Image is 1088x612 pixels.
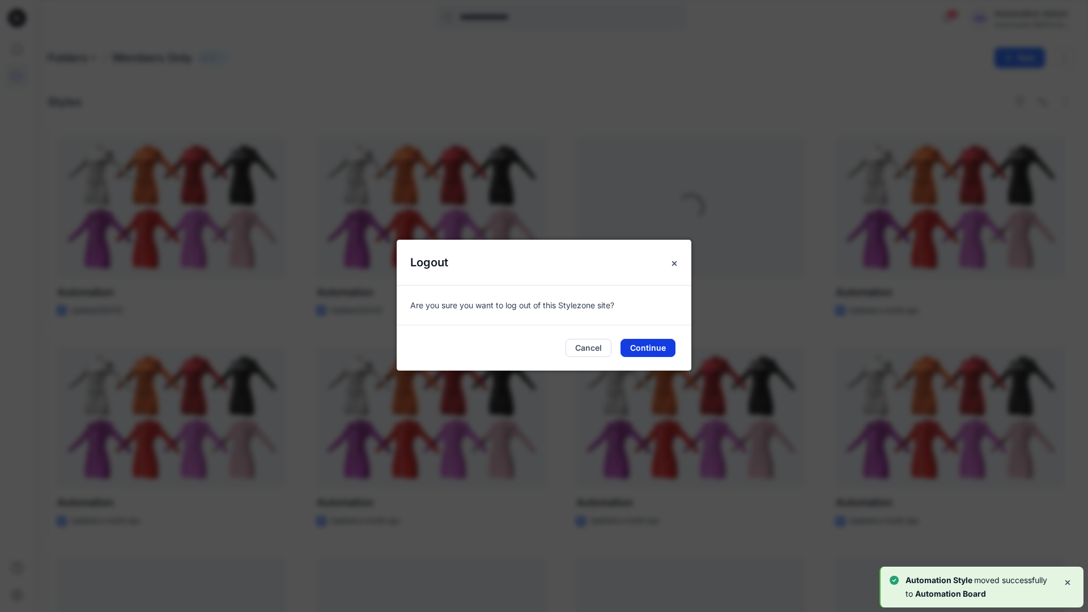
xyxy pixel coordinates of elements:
[906,575,974,585] b: Automation Style
[410,299,678,311] p: Are you sure you want to log out of this Stylezone site?
[566,339,611,357] button: Cancel
[620,339,675,357] button: Continue
[915,589,986,598] b: Automation Board
[397,240,462,285] h5: Logout
[906,573,1054,601] p: moved successfully to
[664,253,685,274] button: Close
[875,562,1088,612] div: Notifications-bottom-right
